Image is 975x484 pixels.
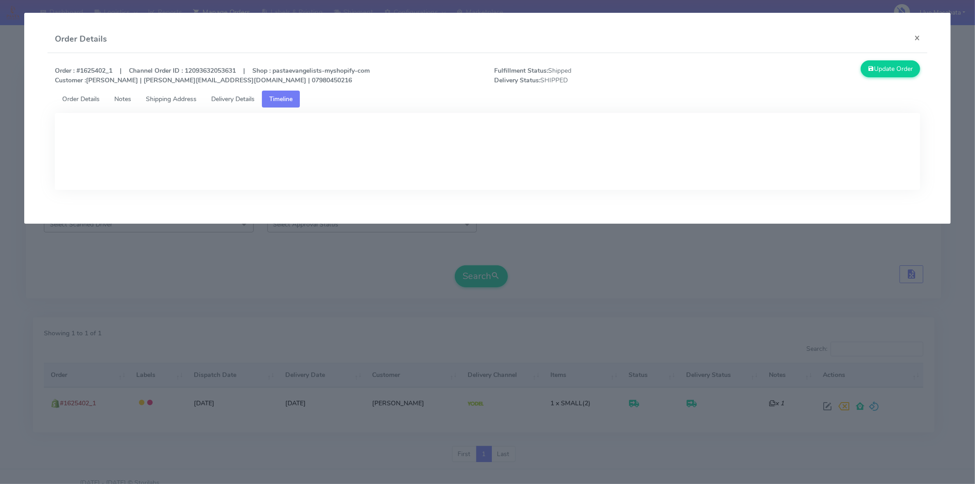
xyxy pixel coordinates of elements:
[494,66,548,75] strong: Fulfillment Status:
[211,95,255,103] span: Delivery Details
[55,66,370,85] strong: Order : #1625402_1 | Channel Order ID : 12093632053631 | Shop : pastaevangelists-myshopify-com [P...
[269,95,293,103] span: Timeline
[55,33,107,45] h4: Order Details
[487,66,707,85] span: Shipped SHIPPED
[62,95,100,103] span: Order Details
[55,91,920,108] ul: Tabs
[114,95,131,103] span: Notes
[861,60,920,77] button: Update Order
[55,76,86,85] strong: Customer :
[494,76,540,85] strong: Delivery Status:
[907,26,927,50] button: Close
[146,95,197,103] span: Shipping Address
